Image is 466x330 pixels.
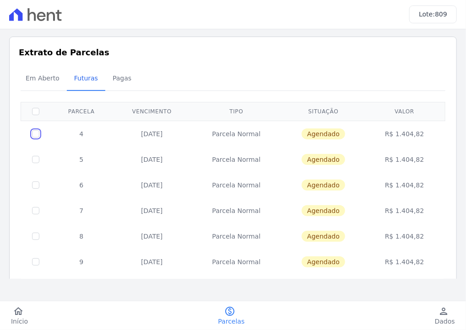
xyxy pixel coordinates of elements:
[365,224,444,249] td: R$ 1.404,82
[50,275,113,300] td: 10
[11,317,28,326] span: Início
[191,275,282,300] td: Parcela Normal
[302,154,345,165] span: Agendado
[365,147,444,172] td: R$ 1.404,82
[191,224,282,249] td: Parcela Normal
[302,256,345,267] span: Agendado
[365,275,444,300] td: R$ 1.404,82
[438,306,449,317] i: person
[113,224,191,249] td: [DATE]
[13,306,24,317] i: home
[113,198,191,224] td: [DATE]
[282,102,365,121] th: Situação
[365,172,444,198] td: R$ 1.404,82
[302,180,345,191] span: Agendado
[302,231,345,242] span: Agendado
[50,198,113,224] td: 7
[107,69,137,87] span: Pagas
[207,306,256,326] a: paidParcelas
[113,102,191,121] th: Vencimento
[365,249,444,275] td: R$ 1.404,82
[424,306,466,326] a: personDados
[191,198,282,224] td: Parcela Normal
[365,121,444,147] td: R$ 1.404,82
[435,11,447,18] span: 809
[224,306,235,317] i: paid
[191,147,282,172] td: Parcela Normal
[19,46,447,59] h3: Extrato de Parcelas
[419,10,447,19] h3: Lote:
[113,147,191,172] td: [DATE]
[113,121,191,147] td: [DATE]
[191,249,282,275] td: Parcela Normal
[67,67,105,91] a: Futuras
[113,172,191,198] td: [DATE]
[191,121,282,147] td: Parcela Normal
[50,172,113,198] td: 6
[435,317,455,326] span: Dados
[113,275,191,300] td: [DATE]
[50,147,113,172] td: 5
[365,102,444,121] th: Valor
[365,198,444,224] td: R$ 1.404,82
[191,172,282,198] td: Parcela Normal
[50,224,113,249] td: 8
[113,249,191,275] td: [DATE]
[50,102,113,121] th: Parcela
[302,128,345,139] span: Agendado
[105,67,139,91] a: Pagas
[218,317,245,326] span: Parcelas
[20,69,65,87] span: Em Aberto
[191,102,282,121] th: Tipo
[69,69,103,87] span: Futuras
[18,67,67,91] a: Em Aberto
[50,249,113,275] td: 9
[302,205,345,216] span: Agendado
[50,121,113,147] td: 4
